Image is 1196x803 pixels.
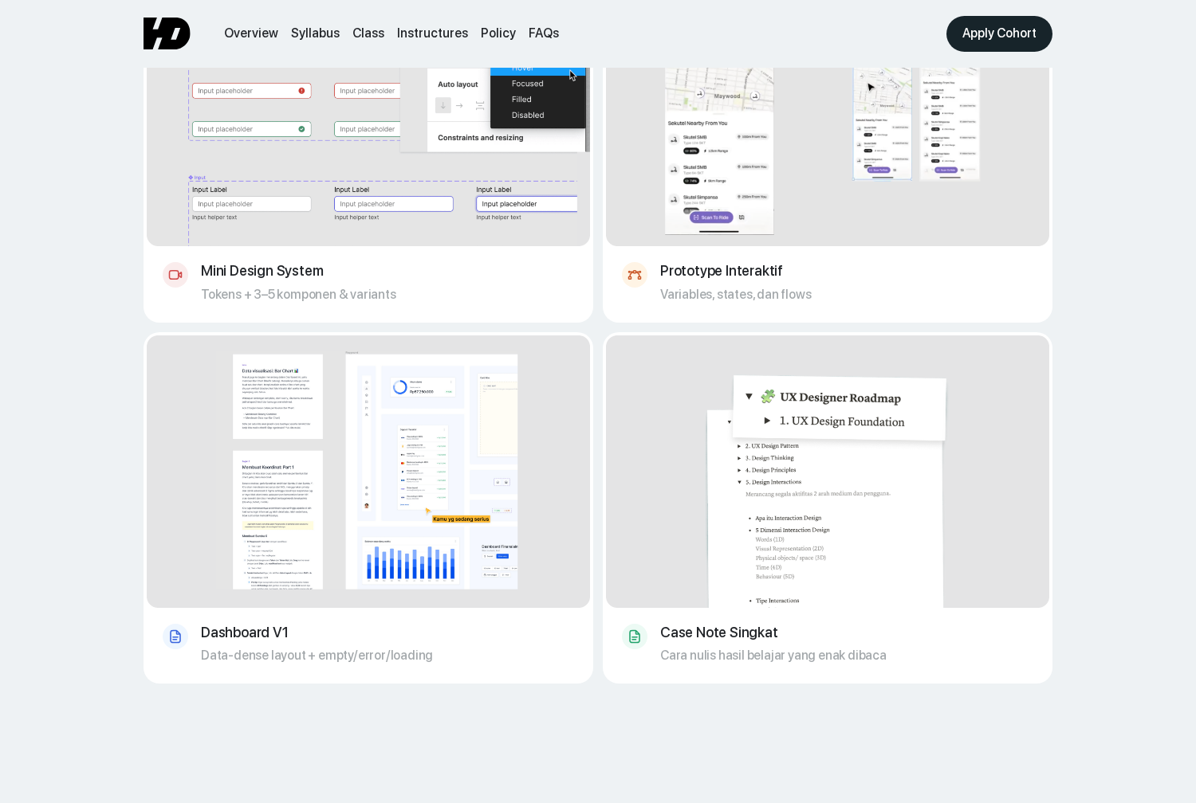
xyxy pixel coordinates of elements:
[201,262,323,280] div: Mini Design System
[660,648,887,664] div: Cara nulis hasil belajar yang enak dibaca
[660,287,811,304] div: Variables, states, dan flows
[352,25,384,42] a: Class
[201,287,396,304] div: Tokens + 3–5 komponen & variants
[291,25,340,42] a: Syllabus
[946,16,1052,52] a: Apply Cohort
[224,25,278,42] a: Overview
[660,624,778,641] div: Case Note Singkat
[962,25,1037,42] div: Apply Cohort
[201,648,433,664] div: Data-dense layout + empty/error/loading
[397,25,468,42] a: Instructures
[529,25,559,42] a: FAQs
[660,262,783,280] div: Prototype Interaktif
[481,25,516,42] a: Policy
[201,624,289,641] div: Dashboard V1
